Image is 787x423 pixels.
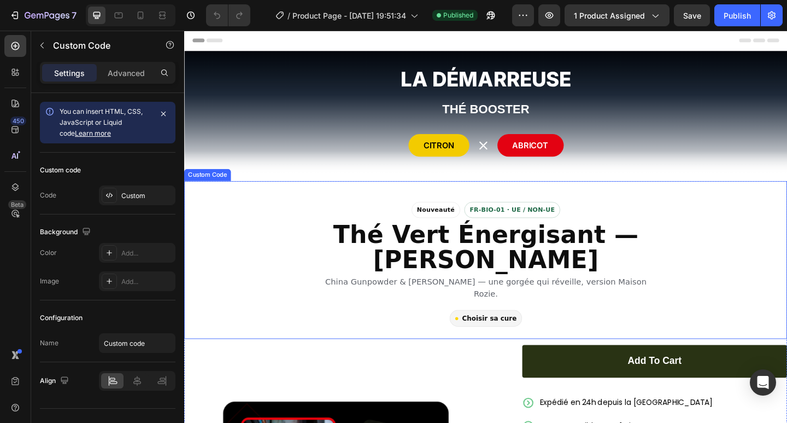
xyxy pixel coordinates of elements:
span: / [287,10,290,21]
p: Advanced [108,67,145,79]
span: Save [683,11,701,20]
p: abricot [357,117,396,133]
span: You can insert HTML, CSS, JavaScript or Liquid code [60,107,143,137]
strong: THÉ BOOSTER [280,78,375,93]
div: Custom code [40,165,81,175]
button: Save [674,4,710,26]
div: 450 [10,117,26,125]
span: Product Page - [DATE] 19:51:34 [292,10,406,21]
span: Choisir sa cure [289,304,368,323]
div: Add... [121,277,173,287]
p: citron [260,117,293,133]
a: Learn more [75,129,111,137]
div: Custom Code [2,152,49,162]
h1: Thé Vert Énergisant — [PERSON_NAME] [142,208,514,264]
div: Undo/Redo [206,4,250,26]
div: Add... [121,248,173,258]
p: Settings [54,67,85,79]
span: FR-BIO-01 · UE / NON-UE [304,187,409,204]
div: Beta [8,200,26,209]
button: <p>citron</p> [244,113,310,137]
button: 1 product assigned [565,4,669,26]
span: LA DÉMARREUSE [235,39,421,66]
div: Add to cart [483,353,541,367]
div: Configuration [40,313,83,323]
button: Publish [714,4,760,26]
span: Expédié en 24h depuis la [GEOGRAPHIC_DATA] [387,398,575,410]
div: Custom [121,191,173,201]
div: Image [40,276,59,286]
div: Code [40,190,56,200]
button: Add to cart [368,342,656,378]
p: 7 [72,9,77,22]
div: Align [40,374,71,389]
iframe: Design area [184,31,787,423]
span: Published [443,10,473,20]
p: China Gunpowder & [PERSON_NAME] — une gorgée qui réveille, version Maison Rozie. [142,267,514,293]
div: Name [40,338,58,348]
button: 7 [4,4,81,26]
span: 1 product assigned [574,10,645,21]
div: Color [40,248,57,258]
span: Nouveauté [247,187,300,204]
div: Open Intercom Messenger [750,369,776,396]
div: Background [40,225,93,240]
div: Publish [724,10,751,21]
button: <p>abricot</p> [340,113,413,137]
p: Custom Code [53,39,146,52]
